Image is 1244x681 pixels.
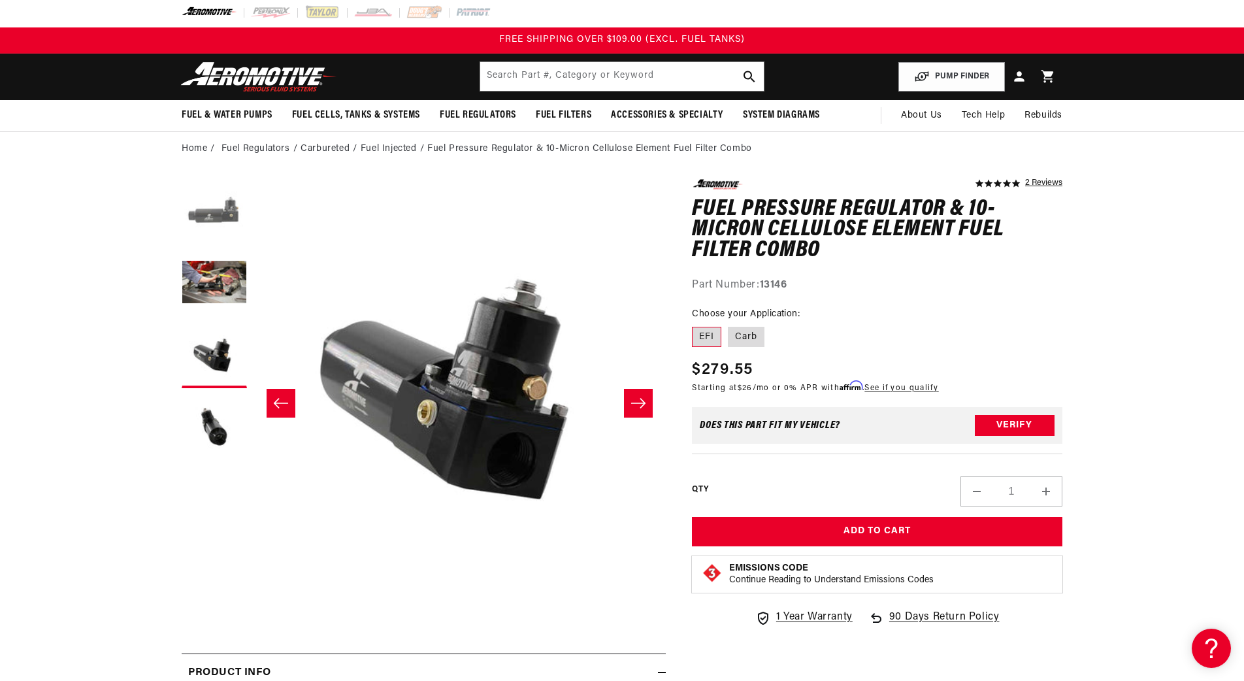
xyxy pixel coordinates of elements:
h1: Fuel Pressure Regulator & 10-Micron Cellulose Element Fuel Filter Combo [692,199,1062,261]
span: $26 [738,384,753,392]
button: Emissions CodeContinue Reading to Understand Emissions Codes [729,563,934,586]
nav: breadcrumbs [182,142,1062,156]
div: Does This part fit My vehicle? [700,420,840,431]
button: Load image 2 in gallery view [182,251,247,316]
summary: Fuel Regulators [430,100,526,131]
label: QTY [692,484,708,495]
p: Continue Reading to Understand Emissions Codes [729,574,934,586]
button: Slide left [267,389,295,418]
div: Part Number: [692,277,1062,294]
span: About Us [901,110,942,120]
strong: 13146 [760,280,787,290]
span: Fuel Regulators [440,108,516,122]
a: About Us [891,100,952,131]
span: Accessories & Specialty [611,108,723,122]
span: System Diagrams [743,108,820,122]
summary: Fuel & Water Pumps [172,100,282,131]
strong: Emissions Code [729,563,808,573]
button: PUMP FINDER [898,62,1005,91]
summary: System Diagrams [733,100,830,131]
button: search button [735,62,764,91]
span: Fuel Cells, Tanks & Systems [292,108,420,122]
a: 90 Days Return Policy [868,609,1000,639]
button: Load image 1 in gallery view [182,179,247,244]
media-gallery: Gallery Viewer [182,179,666,627]
p: Starting at /mo or 0% APR with . [692,382,938,394]
span: FREE SHIPPING OVER $109.00 (EXCL. FUEL TANKS) [499,35,745,44]
span: 1 Year Warranty [776,609,853,626]
button: Add to Cart [692,517,1062,546]
input: Search by Part Number, Category or Keyword [480,62,764,91]
li: Carbureted [301,142,361,156]
summary: Fuel Filters [526,100,601,131]
a: See if you qualify - Learn more about Affirm Financing (opens in modal) [864,384,938,392]
span: Fuel & Water Pumps [182,108,272,122]
summary: Fuel Cells, Tanks & Systems [282,100,430,131]
a: Home [182,142,207,156]
summary: Rebuilds [1015,100,1072,131]
span: Rebuilds [1024,108,1062,123]
a: 2 reviews [1025,179,1062,188]
button: Verify [975,415,1055,436]
a: 1 Year Warranty [755,609,853,626]
span: 90 Days Return Policy [889,609,1000,639]
button: Load image 4 in gallery view [182,395,247,460]
label: Carb [728,327,764,348]
li: Fuel Injected [361,142,427,156]
summary: Tech Help [952,100,1015,131]
button: Load image 3 in gallery view [182,323,247,388]
span: $279.55 [692,358,753,382]
li: Fuel Pressure Regulator & 10-Micron Cellulose Element Fuel Filter Combo [427,142,752,156]
span: Affirm [840,381,862,391]
label: EFI [692,327,721,348]
li: Fuel Regulators [221,142,301,156]
img: Emissions code [702,563,723,584]
span: Fuel Filters [536,108,591,122]
img: Aeromotive [177,61,340,92]
legend: Choose your Application: [692,307,801,321]
summary: Accessories & Specialty [601,100,733,131]
span: Tech Help [962,108,1005,123]
button: Slide right [624,389,653,418]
